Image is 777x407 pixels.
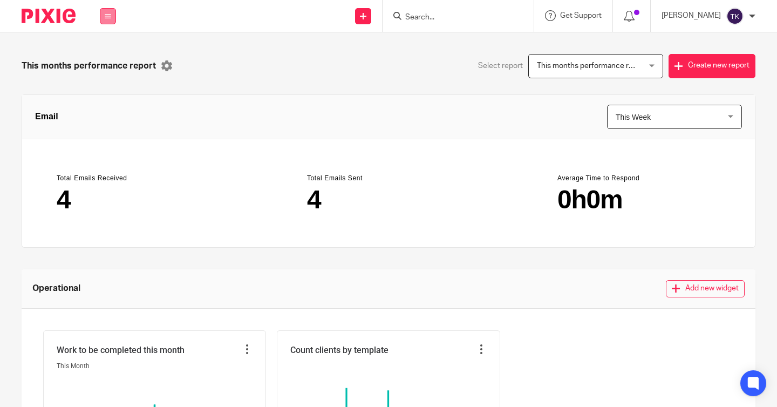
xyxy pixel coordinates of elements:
[404,13,501,23] input: Search
[307,174,470,182] header: Total Emails Sent
[22,9,76,23] img: Pixie
[307,187,470,213] main: 4
[35,110,58,123] span: Email
[616,113,651,121] span: This Week
[22,60,156,72] span: This months performance report
[57,344,185,356] span: Work to be completed this month
[557,187,720,213] main: 0h0m
[57,362,90,370] span: This Month
[537,62,647,70] span: This months performance report
[57,187,220,213] main: 4
[557,174,720,182] header: Average Time to Respond
[32,282,80,295] span: Operational
[726,8,744,25] img: svg%3E
[57,174,220,182] header: Total Emails Received
[290,344,388,356] span: Count clients by template
[666,280,745,297] button: Add new widget
[662,10,721,21] p: [PERSON_NAME]
[669,54,755,78] button: Create new report
[560,12,602,19] span: Get Support
[478,60,523,71] span: Select report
